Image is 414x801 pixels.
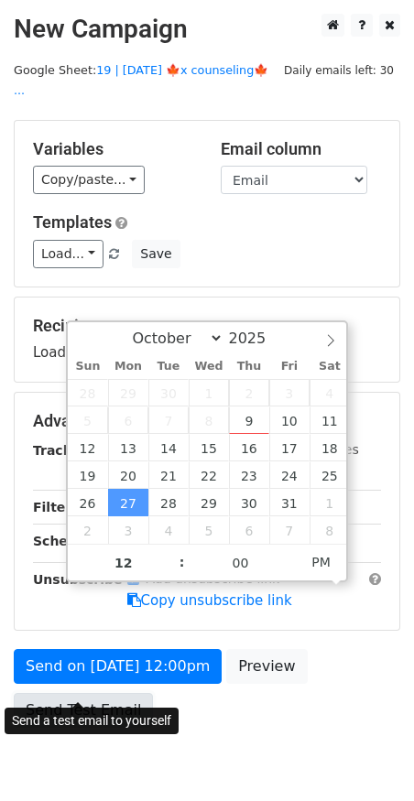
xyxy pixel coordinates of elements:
a: Copy/paste... [33,166,145,194]
span: October 27, 2025 [108,489,148,516]
span: October 7, 2025 [148,406,189,434]
span: September 29, 2025 [108,379,148,406]
span: October 28, 2025 [148,489,189,516]
strong: Tracking [33,443,94,458]
strong: Filters [33,500,80,514]
a: 19 | [DATE] 🍁x counseling🍁 ... [14,63,268,98]
iframe: Chat Widget [322,713,414,801]
span: Wed [189,361,229,373]
strong: Unsubscribe [33,572,123,587]
span: October 31, 2025 [269,489,310,516]
span: October 25, 2025 [310,461,350,489]
span: October 13, 2025 [108,434,148,461]
span: Mon [108,361,148,373]
a: Templates [33,212,112,232]
a: Send Test Email [14,693,153,728]
h5: Advanced [33,411,381,431]
h5: Email column [221,139,381,159]
span: November 5, 2025 [189,516,229,544]
span: September 28, 2025 [68,379,108,406]
label: UTM Codes [287,440,358,460]
span: October 14, 2025 [148,434,189,461]
span: October 2, 2025 [229,379,269,406]
div: Send a test email to yourself [5,708,179,734]
span: September 30, 2025 [148,379,189,406]
span: October 12, 2025 [68,434,108,461]
small: Google Sheet: [14,63,268,98]
span: Daily emails left: 30 [278,60,400,81]
a: Send on [DATE] 12:00pm [14,649,222,684]
span: Sat [310,361,350,373]
span: October 29, 2025 [189,489,229,516]
span: October 23, 2025 [229,461,269,489]
h2: New Campaign [14,14,400,45]
span: October 16, 2025 [229,434,269,461]
a: Copy unsubscribe link [127,592,292,609]
span: November 8, 2025 [310,516,350,544]
h5: Recipients [33,316,381,336]
span: October 18, 2025 [310,434,350,461]
button: Save [132,240,180,268]
span: October 5, 2025 [68,406,108,434]
div: Loading... [33,316,381,363]
span: October 11, 2025 [310,406,350,434]
input: Hour [68,545,180,581]
input: Year [223,330,289,347]
span: October 17, 2025 [269,434,310,461]
span: Tue [148,361,189,373]
input: Minute [185,545,297,581]
span: October 6, 2025 [108,406,148,434]
span: Sun [68,361,108,373]
span: October 10, 2025 [269,406,310,434]
h5: Variables [33,139,193,159]
a: Daily emails left: 30 [278,63,400,77]
a: Preview [226,649,307,684]
span: October 3, 2025 [269,379,310,406]
span: October 21, 2025 [148,461,189,489]
span: October 9, 2025 [229,406,269,434]
span: November 2, 2025 [68,516,108,544]
span: October 8, 2025 [189,406,229,434]
span: : [180,544,185,580]
strong: Schedule [33,534,99,548]
span: Fri [269,361,310,373]
span: November 7, 2025 [269,516,310,544]
span: October 20, 2025 [108,461,148,489]
span: November 3, 2025 [108,516,148,544]
span: October 19, 2025 [68,461,108,489]
span: November 1, 2025 [310,489,350,516]
span: October 4, 2025 [310,379,350,406]
span: November 4, 2025 [148,516,189,544]
span: October 24, 2025 [269,461,310,489]
span: October 1, 2025 [189,379,229,406]
span: October 30, 2025 [229,489,269,516]
span: November 6, 2025 [229,516,269,544]
span: Thu [229,361,269,373]
span: October 22, 2025 [189,461,229,489]
span: October 26, 2025 [68,489,108,516]
span: October 15, 2025 [189,434,229,461]
span: Click to toggle [296,544,346,580]
a: Load... [33,240,103,268]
